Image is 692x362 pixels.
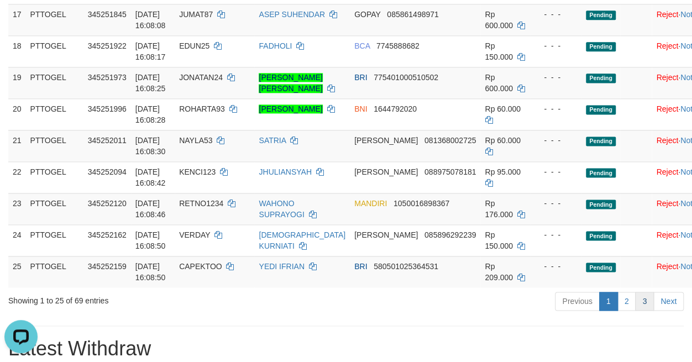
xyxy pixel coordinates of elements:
[179,73,223,82] span: JONATAN24
[354,199,387,208] span: MANDIRI
[354,262,367,271] span: BRI
[8,35,26,67] td: 18
[599,292,618,311] a: 1
[424,136,476,145] span: Copy 081368002725 to clipboard
[653,292,684,311] a: Next
[8,67,26,98] td: 19
[394,199,449,208] span: Copy 1050016898367 to clipboard
[535,72,577,83] div: - - -
[26,193,83,224] td: PTTOGEL
[376,41,420,50] span: Copy 7745888682 to clipboard
[88,41,127,50] span: 345251922
[259,41,292,50] a: FADHOLI
[535,229,577,240] div: - - -
[656,167,678,176] a: Reject
[8,98,26,130] td: 20
[535,135,577,146] div: - - -
[535,261,577,272] div: - - -
[259,136,286,145] a: SATRIA
[656,136,678,145] a: Reject
[656,262,678,271] a: Reject
[656,41,678,50] a: Reject
[586,263,616,272] span: Pending
[26,256,83,287] td: PTTOGEL
[259,10,325,19] a: ASEP SUHENDAR
[354,136,418,145] span: [PERSON_NAME]
[8,130,26,161] td: 21
[135,167,166,187] span: [DATE] 16:08:42
[88,104,127,113] span: 345251996
[26,98,83,130] td: PTTOGEL
[259,104,322,113] a: [PERSON_NAME]
[586,42,616,51] span: Pending
[26,130,83,161] td: PTTOGEL
[535,166,577,177] div: - - -
[259,230,345,250] a: [DEMOGRAPHIC_DATA] KURNIATI
[179,262,222,271] span: CAPEKTOO
[135,136,166,156] span: [DATE] 16:08:30
[88,10,127,19] span: 345251845
[135,104,166,124] span: [DATE] 16:08:28
[586,11,616,20] span: Pending
[88,136,127,145] span: 345252011
[354,230,418,239] span: [PERSON_NAME]
[354,104,367,113] span: BNI
[259,262,304,271] a: YEDI IFRIAN
[374,104,417,113] span: Copy 1644792020 to clipboard
[424,230,476,239] span: Copy 085896292239 to clipboard
[26,35,83,67] td: PTTOGEL
[8,224,26,256] td: 24
[135,10,166,30] span: [DATE] 16:08:08
[555,292,599,311] a: Previous
[586,137,616,146] span: Pending
[617,292,636,311] a: 2
[374,262,438,271] span: Copy 580501025364531 to clipboard
[424,167,476,176] span: Copy 088975078181 to clipboard
[135,199,166,219] span: [DATE] 16:08:46
[354,10,380,19] span: GOPAY
[354,41,370,50] span: BCA
[485,230,513,250] span: Rp 150.000
[586,231,616,240] span: Pending
[88,73,127,82] span: 345251973
[485,41,513,61] span: Rp 150.000
[259,73,322,93] a: [PERSON_NAME] [PERSON_NAME]
[135,41,166,61] span: [DATE] 16:08:17
[26,4,83,35] td: PTTOGEL
[179,199,223,208] span: RETNO1234
[26,161,83,193] td: PTTOGEL
[374,73,438,82] span: Copy 775401000510502 to clipboard
[485,10,513,30] span: Rp 600.000
[535,198,577,209] div: - - -
[535,9,577,20] div: - - -
[8,193,26,224] td: 23
[88,262,127,271] span: 345252159
[485,199,513,219] span: Rp 176.000
[485,73,513,93] span: Rp 600.000
[26,67,83,98] td: PTTOGEL
[8,291,280,306] div: Showing 1 to 25 of 69 entries
[485,262,513,282] span: Rp 209.000
[8,161,26,193] td: 22
[586,200,616,209] span: Pending
[4,4,38,38] button: Open LiveChat chat widget
[586,168,616,177] span: Pending
[259,167,311,176] a: JHULIANSYAH
[135,262,166,282] span: [DATE] 16:08:50
[387,10,438,19] span: Copy 085861498971 to clipboard
[179,136,212,145] span: NAYLA53
[656,199,678,208] a: Reject
[8,337,684,359] h1: Latest Withdraw
[656,230,678,239] a: Reject
[586,105,616,114] span: Pending
[179,41,209,50] span: EDUN25
[88,230,127,239] span: 345252162
[135,73,166,93] span: [DATE] 16:08:25
[535,40,577,51] div: - - -
[586,74,616,83] span: Pending
[179,10,213,19] span: JUMAT87
[179,167,216,176] span: KENCI123
[88,167,127,176] span: 345252094
[535,103,577,114] div: - - -
[485,167,521,176] span: Rp 95.000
